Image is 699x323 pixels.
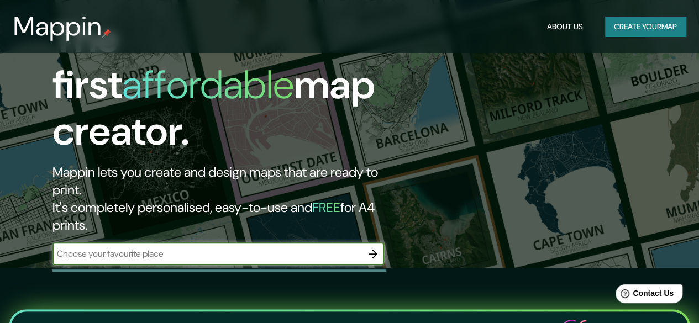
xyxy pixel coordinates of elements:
h3: Mappin [13,11,102,42]
iframe: Help widget launcher [601,280,687,311]
button: Create yourmap [605,17,686,37]
img: mappin-pin [102,29,111,38]
input: Choose your favourite place [52,247,362,260]
h2: Mappin lets you create and design maps that are ready to print. It's completely personalised, eas... [52,163,402,234]
h1: The first map creator. [52,15,402,163]
h1: affordable [122,59,294,110]
button: About Us [543,17,587,37]
h5: FREE [312,199,340,216]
